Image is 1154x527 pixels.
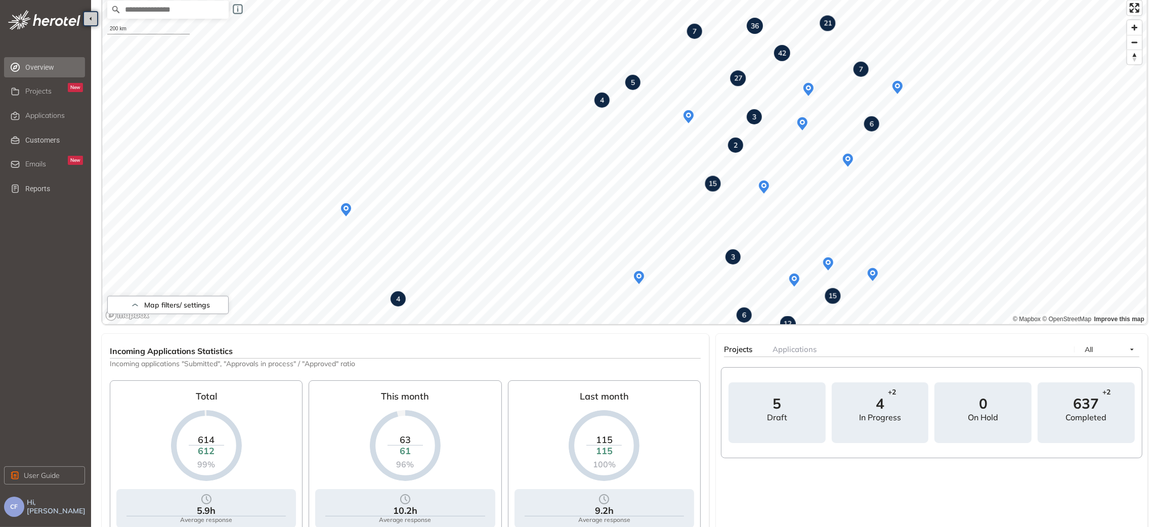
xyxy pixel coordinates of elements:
div: Map marker [625,75,640,90]
div: Map marker [594,93,610,108]
div: New [68,83,83,92]
div: Map marker [747,109,762,124]
div: Map marker [725,249,741,265]
div: Map marker [819,255,837,273]
div: draft [767,413,787,422]
span: CF [11,503,18,510]
span: Overview [25,57,83,77]
div: Last month [580,387,629,410]
strong: 36 [751,21,759,30]
div: Map marker [780,316,796,332]
div: Map marker [864,266,882,284]
div: 100% [586,459,622,469]
span: 637 [1074,397,1099,411]
div: Map marker [705,176,721,192]
button: Zoom in [1127,20,1142,35]
div: Map marker [774,45,790,61]
span: Reports [25,179,83,199]
strong: 4 [396,294,400,303]
a: Mapbox [1013,316,1041,323]
strong: 27 [734,74,742,83]
a: Mapbox logo [105,310,150,321]
div: 5.9h [197,505,216,516]
div: Map marker [864,116,879,131]
span: Incoming Applications Statistics [110,346,233,356]
span: Incoming applications "Submitted", "Approvals in process" / "Approved" ratio [110,359,701,368]
strong: 12 [784,319,792,328]
div: Map marker [888,78,907,97]
div: Completed [1066,413,1107,422]
button: Reset bearing to north [1127,50,1142,64]
div: Map marker [728,138,743,153]
strong: 7 [859,65,863,74]
div: Map marker [337,201,355,219]
strong: 3 [731,252,735,261]
div: 61 [388,446,423,457]
div: 63 [388,434,423,445]
div: Average response [180,516,232,523]
div: 10.2h [393,505,417,516]
div: This month [381,387,429,410]
strong: 15 [709,179,717,188]
div: On hold [968,413,998,422]
div: Map marker [737,308,752,323]
span: +2 [1103,388,1111,397]
span: 4 [876,397,884,411]
strong: 7 [693,27,697,36]
div: 612 [189,446,224,457]
span: 0 [979,397,988,411]
button: Zoom out [1127,35,1142,50]
span: Emails [25,160,46,168]
div: In progress [859,413,901,422]
div: 96% [388,459,423,469]
div: Map marker [785,271,803,289]
div: Map marker [391,291,406,306]
span: +2 [888,388,896,397]
button: User Guide [4,466,85,485]
div: 115 [586,434,622,445]
div: Map marker [687,24,702,39]
div: Map marker [630,269,648,287]
span: User Guide [24,470,60,481]
button: Map filters/ settings [107,296,229,314]
div: Map marker [730,70,746,86]
span: Customers [25,130,83,150]
span: Applications [25,111,65,120]
div: 115 [586,446,622,457]
div: 614 [189,434,224,445]
span: Map filters/ settings [144,301,210,310]
strong: 5 [631,78,635,87]
div: Map marker [820,16,835,31]
div: Map marker [853,62,869,77]
div: 99% [189,459,224,469]
div: Map marker [679,108,698,126]
button: Enter fullscreen [1127,1,1142,15]
img: logo [8,10,80,30]
div: Average response [578,516,630,523]
div: Map marker [747,18,763,34]
strong: 3 [752,112,756,121]
strong: 2 [734,141,738,150]
button: CF [4,497,24,517]
span: Hi, [PERSON_NAME] [27,498,87,515]
span: 5 [773,397,781,411]
div: Map marker [839,151,857,169]
div: Average response [379,516,431,523]
strong: 4 [600,96,604,105]
span: Applications [773,344,817,354]
a: OpenStreetMap [1042,316,1091,323]
div: 200 km [107,24,190,34]
a: Improve this map [1094,316,1144,323]
div: Total [196,387,217,410]
div: Map marker [755,178,773,196]
div: Map marker [793,115,811,133]
span: Projects [25,87,52,96]
strong: 42 [778,49,786,58]
span: Projects [724,344,752,354]
span: All [1085,345,1093,354]
strong: 21 [824,19,832,28]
